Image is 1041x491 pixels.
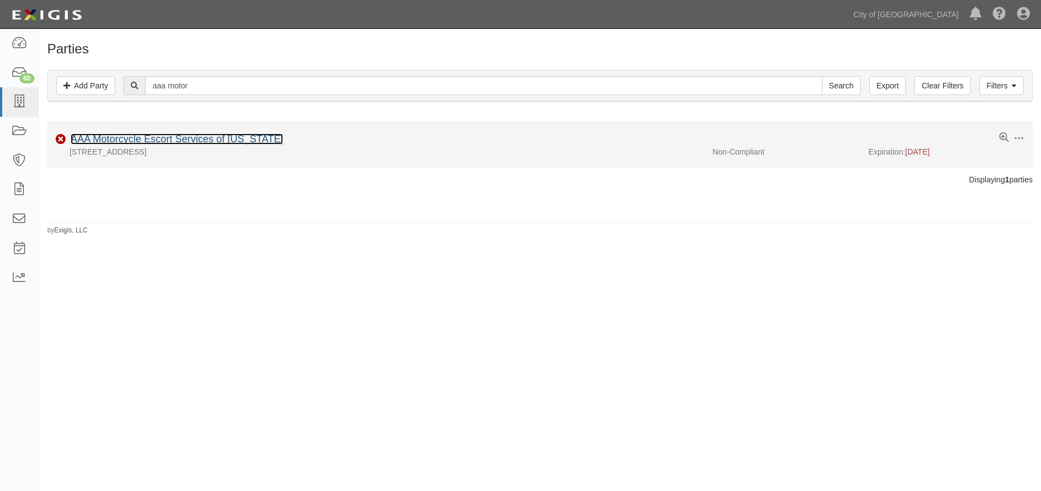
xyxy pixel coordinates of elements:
img: logo-5460c22ac91f19d4615b14bd174203de0afe785f0fc80cf4dbbc73dc1793850b.png [8,5,85,25]
a: City of [GEOGRAPHIC_DATA] [848,3,964,26]
div: Displaying parties [39,174,1041,185]
div: AAA Motorcycle Escort Services of California [66,132,283,147]
a: Export [869,76,906,95]
input: Search [145,76,822,95]
small: by [47,226,88,235]
a: View results summary [999,132,1009,143]
a: Filters [979,76,1024,95]
span: [DATE] [905,147,930,156]
div: Expiration: [869,146,1033,157]
div: [STREET_ADDRESS] [47,146,704,157]
div: 60 [19,73,34,83]
h1: Parties [47,42,1033,56]
div: Non-Compliant [704,146,868,157]
i: Help Center - Complianz [993,8,1006,21]
input: Search [822,76,861,95]
a: Clear Filters [914,76,970,95]
b: 1 [1005,175,1009,184]
a: Add Party [56,76,115,95]
a: Exigis, LLC [54,226,88,234]
a: AAA Motorcycle Escort Services of [US_STATE] [71,133,283,145]
i: Non-Compliant [56,136,66,143]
